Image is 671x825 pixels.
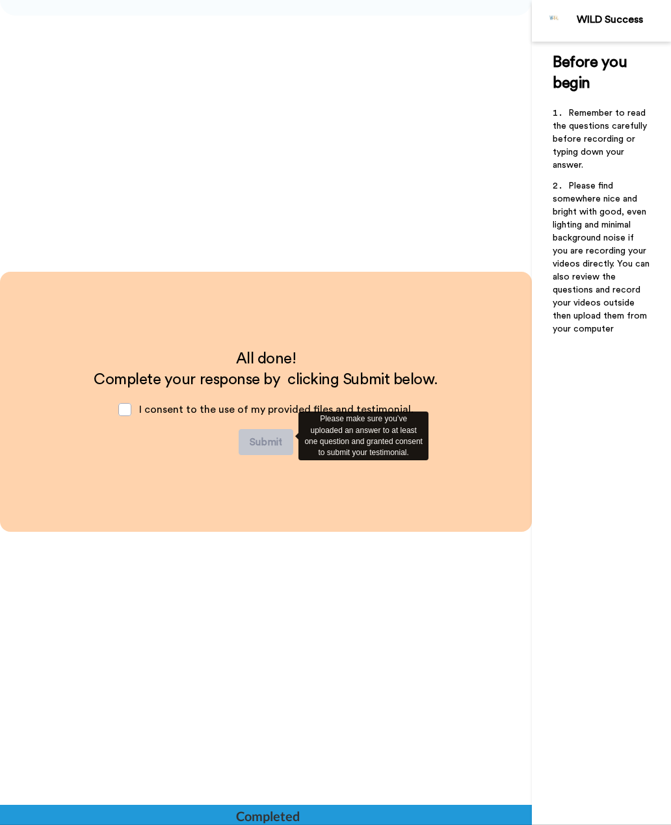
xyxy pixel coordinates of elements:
[553,181,652,334] span: Please find somewhere nice and bright with good, even lighting and minimal background noise if yo...
[239,429,293,455] button: Submit
[94,372,438,387] span: Complete your response by clicking Submit below.
[236,351,296,367] span: All done!
[553,109,650,170] span: Remember to read the questions carefully before recording or typing down your answer.
[139,404,414,415] span: I consent to the use of my provided files and testimonial.
[298,412,428,460] div: Please make sure you’ve uploaded an answer to at least one question and granted consent to submit...
[553,55,631,91] span: Before you begin
[236,807,298,825] div: Completed
[539,5,570,36] img: Profile Image
[577,14,670,26] div: WILD Success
